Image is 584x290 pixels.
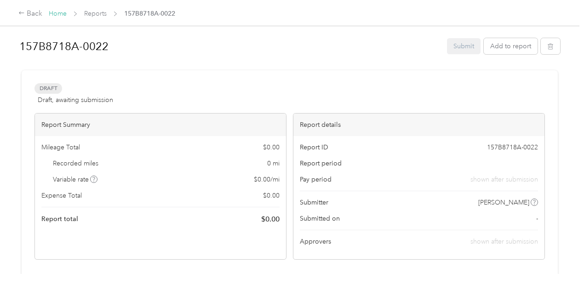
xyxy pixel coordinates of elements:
[53,175,98,184] span: Variable rate
[300,142,328,152] span: Report ID
[267,159,280,168] span: 0 mi
[41,142,80,152] span: Mileage Total
[484,38,538,54] button: Add to report
[300,159,342,168] span: Report period
[254,175,280,184] span: $ 0.00 / mi
[293,114,544,136] div: Report details
[49,10,67,17] a: Home
[300,175,332,184] span: Pay period
[478,198,529,207] span: [PERSON_NAME]
[263,191,280,200] span: $ 0.00
[34,83,62,94] span: Draft
[41,191,82,200] span: Expense Total
[261,214,280,225] span: $ 0.00
[300,214,340,223] span: Submitted on
[470,238,538,245] span: shown after submission
[41,214,78,224] span: Report total
[536,214,538,223] span: -
[19,35,441,57] h1: 157B8718A-0022
[18,8,42,19] div: Back
[124,9,175,18] span: 157B8718A-0022
[84,10,107,17] a: Reports
[53,159,98,168] span: Recorded miles
[35,114,286,136] div: Report Summary
[487,142,538,152] span: 157B8718A-0022
[300,198,328,207] span: Submitter
[38,95,113,105] span: Draft, awaiting submission
[300,237,331,246] span: Approvers
[532,239,584,290] iframe: Everlance-gr Chat Button Frame
[470,175,538,184] span: shown after submission
[263,142,280,152] span: $ 0.00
